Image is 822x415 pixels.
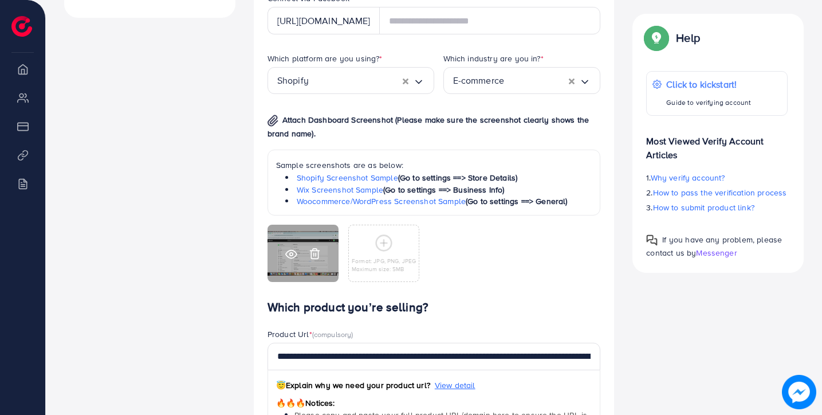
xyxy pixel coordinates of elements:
span: How to submit product link? [653,202,754,213]
span: (Go to settings ==> Store Details) [398,172,517,183]
p: Help [676,31,700,45]
span: 😇 [276,379,286,391]
label: Which platform are you using? [268,53,383,64]
button: Clear Selected [403,74,408,87]
label: Product Url [268,328,353,340]
p: Most Viewed Verify Account Articles [646,125,788,162]
img: img [268,115,278,127]
a: Shopify Screenshot Sample [297,172,398,183]
span: Attach Dashboard Screenshot (Please make sure the screenshot clearly shows the brand name). [268,114,589,139]
span: (Go to settings ==> General) [466,195,567,207]
img: Popup guide [646,28,667,48]
span: 🔥🔥🔥 [276,397,305,409]
button: Clear Selected [569,74,575,87]
p: Guide to verifying account [666,96,751,109]
span: How to pass the verification process [653,187,787,198]
p: 2. [646,186,788,199]
div: Search for option [443,67,601,94]
a: Wix Screenshot Sample [297,184,383,195]
p: 3. [646,201,788,214]
span: Messenger [696,247,737,259]
div: [URL][DOMAIN_NAME] [268,7,380,34]
span: Shopify [277,72,309,89]
a: Woocommerce/WordPress Screenshot Sample [297,195,466,207]
img: image [783,376,816,409]
input: Search for option [309,72,403,89]
div: Search for option [268,67,434,94]
p: Format: JPG, PNG, JPEG [352,257,416,265]
span: View detail [435,379,475,391]
span: If you have any problem, please contact us by [646,234,782,259]
span: (compulsory) [312,329,353,339]
h4: Which product you’re selling? [268,300,601,315]
span: Why verify account? [651,172,725,183]
p: Click to kickstart! [666,77,751,91]
span: Notices: [276,397,335,409]
p: Maximum size: 5MB [352,265,416,273]
p: Sample screenshots are as below: [276,158,592,172]
p: 1. [646,171,788,185]
span: (Go to settings ==> Business Info) [383,184,504,195]
span: Explain why we need your product url? [276,379,430,391]
img: Popup guide [646,234,658,246]
input: Search for option [504,72,569,89]
span: E-commerce [453,72,505,89]
img: logo [11,16,32,37]
label: Which industry are you in? [443,53,544,64]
